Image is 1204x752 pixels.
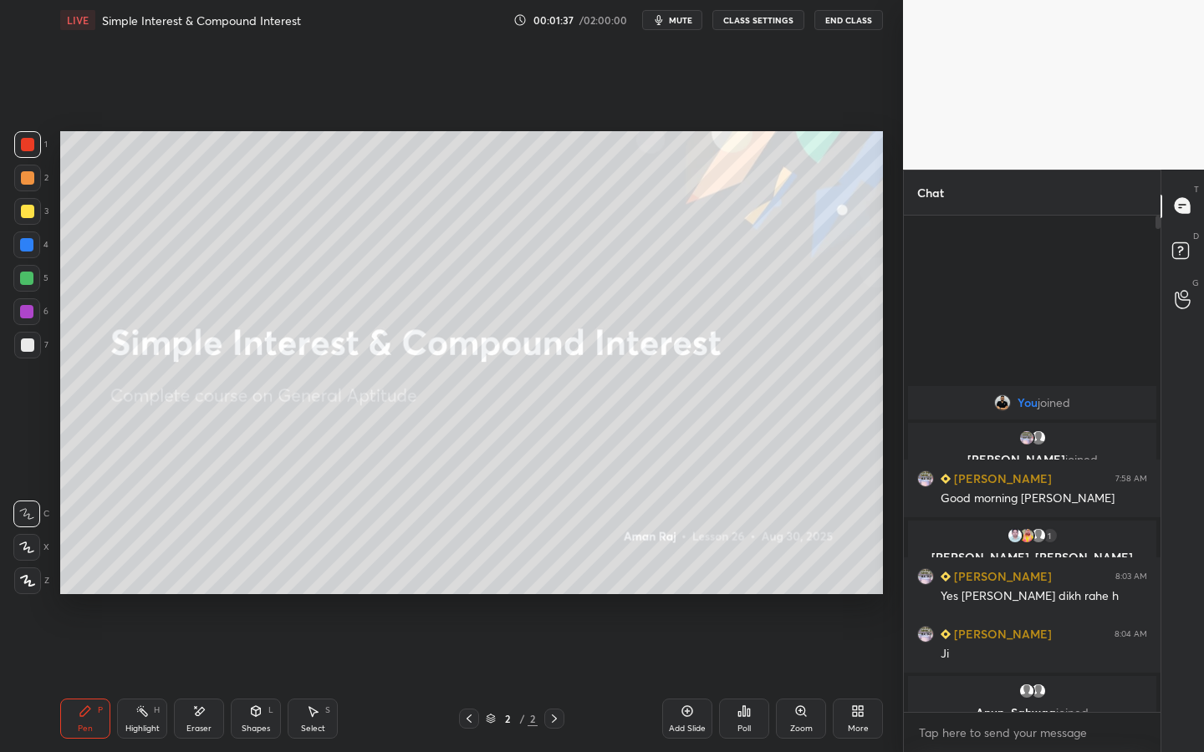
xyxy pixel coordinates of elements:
img: default.png [1030,429,1047,446]
img: 6373c50ba1c448889eb231886c4854b4.jpg [1007,527,1023,544]
div: 4 [13,231,48,258]
img: b09cc73da7e94a2286a1514974ea9948.jpg [1018,527,1035,544]
div: 7:58 AM [1115,473,1147,483]
p: [PERSON_NAME], [PERSON_NAME] [918,551,1146,564]
div: Eraser [186,724,212,733]
p: G [1192,277,1199,289]
div: P [98,706,103,714]
p: [PERSON_NAME] [918,453,1146,466]
span: joined [1065,451,1098,467]
h6: [PERSON_NAME] [951,470,1052,487]
img: default.png [1030,683,1047,699]
div: 2 [528,711,538,726]
button: CLASS SETTINGS [712,10,804,30]
p: Anup, Sahwag [918,706,1146,719]
p: Chat [904,170,957,215]
div: Z [14,567,49,594]
img: Learner_Badge_beginner_1_8b307cf2a0.svg [941,572,951,582]
div: 8:04 AM [1115,628,1147,638]
img: dcdcb9c56658435a94dc48fbac89295c.jpg [917,470,934,486]
button: mute [642,10,702,30]
div: Zoom [790,724,813,733]
img: Learner_Badge_beginner_1_8b307cf2a0.svg [941,629,951,639]
button: End Class [814,10,883,30]
div: / [519,714,524,724]
div: 1 [14,131,48,158]
div: H [154,706,160,714]
p: T [1194,183,1199,196]
div: Poll [737,724,751,733]
img: dcdcb9c56658435a94dc48fbac89295c.jpg [1018,429,1035,446]
img: default.png [1018,683,1035,699]
img: Learner_Badge_beginner_1_8b307cf2a0.svg [941,474,951,484]
div: 1 [1042,527,1059,544]
div: L [268,706,273,714]
img: default.png [1030,527,1047,544]
div: C [13,500,49,527]
div: Shapes [242,724,270,733]
span: joined [1056,704,1089,720]
div: 3 [14,198,48,225]
div: Pen [78,724,93,733]
h4: Simple Interest & Compound Interest [102,13,301,28]
div: 7 [14,332,48,358]
h6: [PERSON_NAME] [951,567,1052,585]
div: 2 [499,714,516,724]
div: 8:03 AM [1115,571,1147,581]
div: Good morning [PERSON_NAME] [941,490,1147,507]
div: LIVE [60,10,95,30]
h6: [PERSON_NAME] [951,625,1052,643]
img: dcdcb9c56658435a94dc48fbac89295c.jpg [917,625,934,642]
div: Highlight [125,724,160,733]
div: grid [904,383,1161,713]
span: joined [1038,396,1070,409]
div: 6 [13,298,48,325]
div: 2 [14,165,48,191]
img: dcdcb9c56658435a94dc48fbac89295c.jpg [917,567,934,584]
img: 9107ca6834834495b00c2eb7fd6a1f67.jpg [994,394,1011,411]
span: You [1018,396,1038,409]
div: Add Slide [669,724,706,733]
div: X [13,534,49,561]
div: Select [301,724,325,733]
div: More [848,724,869,733]
p: D [1193,230,1199,242]
span: mute [669,14,692,26]
div: S [325,706,330,714]
div: Ji [941,646,1147,663]
div: 5 [13,265,48,292]
div: Yes [PERSON_NAME] dikh rahe h [941,588,1147,605]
